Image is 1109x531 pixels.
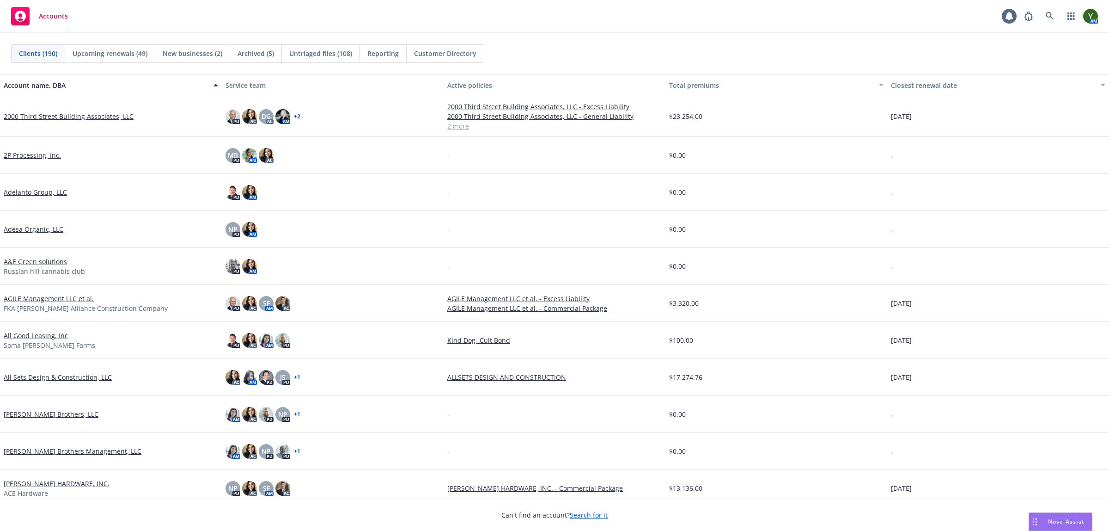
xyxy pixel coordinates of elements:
span: [DATE] [891,111,912,121]
button: Active policies [444,74,665,96]
span: [DATE] [891,483,912,493]
span: JS [280,372,286,382]
a: Report a Bug [1019,7,1038,25]
button: Total premiums [665,74,887,96]
span: [DATE] [891,298,912,308]
span: NP [278,409,287,419]
span: SF [263,483,270,493]
div: Service team [225,80,440,90]
img: photo [242,444,257,459]
span: Untriaged files (108) [289,49,352,58]
span: $0.00 [669,261,686,271]
img: photo [225,370,240,385]
a: Search [1041,7,1059,25]
button: Nova Assist [1029,512,1092,531]
img: photo [259,148,274,163]
a: Adelanto Group, LLC [4,187,67,197]
img: photo [242,296,257,311]
span: ACE Hardware [4,488,48,498]
span: $0.00 [669,446,686,456]
button: Closest renewal date [887,74,1109,96]
img: photo [242,109,257,124]
a: [PERSON_NAME] HARDWARE, INC. [4,479,110,488]
a: Switch app [1062,7,1080,25]
img: photo [275,444,290,459]
span: $0.00 [669,150,686,160]
span: New businesses (2) [163,49,222,58]
a: [PERSON_NAME] HARDWARE, INC. - Commercial Package [447,483,662,493]
div: Drag to move [1029,513,1041,531]
span: NP [228,224,238,234]
span: MB [228,150,238,160]
span: $23,254.00 [669,111,702,121]
span: Reporting [367,49,399,58]
span: DG [262,111,271,121]
span: Russian hill cannabis club [4,266,85,276]
a: + 2 [294,114,300,119]
img: photo [275,333,290,348]
img: photo [225,407,240,422]
span: Customer Directory [414,49,476,58]
a: + 1 [294,412,300,417]
img: photo [225,296,240,311]
a: Kind Dog- Cult Bond [447,335,662,345]
span: - [447,187,450,197]
span: NP [262,446,271,456]
a: ALLSETS DESIGN AND CONSTRUCTION [447,372,662,382]
a: [PERSON_NAME] Brothers, LLC [4,409,98,419]
img: photo [1083,9,1098,24]
span: $0.00 [669,409,686,419]
img: photo [259,333,274,348]
img: photo [242,222,257,237]
img: photo [225,333,240,348]
span: - [447,261,450,271]
a: All Sets Design & Construction, LLC [4,372,112,382]
a: 2000 Third Street Building Associates, LLC [4,111,134,121]
img: photo [275,481,290,496]
img: photo [275,109,290,124]
span: $0.00 [669,187,686,197]
img: photo [242,185,257,200]
img: photo [225,259,240,274]
a: Accounts [7,3,72,29]
div: Closest renewal date [891,80,1095,90]
a: [PERSON_NAME] Brothers Management, LLC [4,446,141,456]
a: AGILE Management LLC et al. [4,294,94,303]
img: photo [242,259,257,274]
img: photo [225,185,240,200]
a: AGILE Management LLC et al. - Commercial Package [447,303,662,313]
span: - [891,224,893,234]
span: [DATE] [891,372,912,382]
span: Nova Assist [1048,518,1085,525]
a: 2000 Third Street Building Associates, LLC - Excess Liability [447,102,662,111]
div: Active policies [447,80,662,90]
a: 2P Processing, Inc. [4,150,61,160]
img: photo [242,333,257,348]
span: NP [228,483,238,493]
span: Clients (190) [19,49,57,58]
span: Upcoming renewals (49) [73,49,147,58]
a: AGILE Management LLC et al. - Excess Liability [447,294,662,303]
div: Account name, DBA [4,80,208,90]
img: photo [259,370,274,385]
span: $0.00 [669,224,686,234]
span: SF [263,298,270,308]
span: - [447,224,450,234]
a: A&E Green solutions [4,257,67,266]
span: FKA [PERSON_NAME] Alliance Construction Company [4,303,168,313]
button: Service team [222,74,444,96]
img: photo [225,444,240,459]
a: Search for it [570,511,608,519]
a: + 1 [294,375,300,380]
a: + 1 [294,449,300,454]
img: photo [225,109,240,124]
img: photo [275,296,290,311]
span: $100.00 [669,335,693,345]
div: Total premiums [669,80,873,90]
span: $13,136.00 [669,483,702,493]
span: - [447,150,450,160]
span: - [891,261,893,271]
